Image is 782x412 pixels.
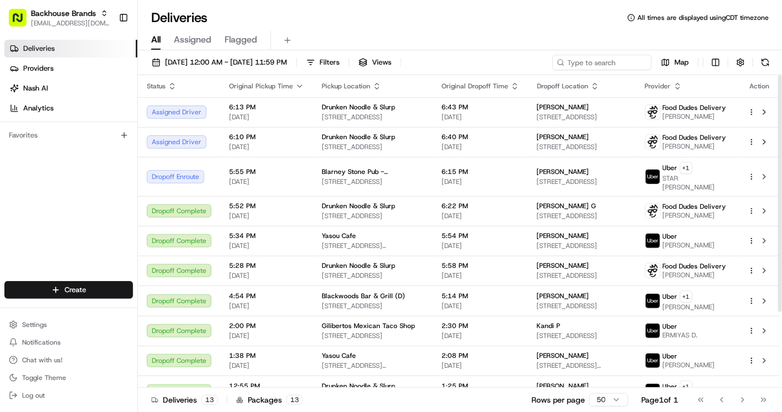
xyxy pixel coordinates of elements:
button: Start new chat [188,109,201,122]
img: FDD Support [11,161,29,178]
span: [STREET_ADDRESS] [537,142,627,151]
span: Assigned [174,33,211,46]
span: 12:55 PM [229,382,304,390]
span: [DATE] 12:00 AM - [DATE] 11:59 PM [165,57,287,67]
span: [PERSON_NAME] [537,292,589,300]
img: 1736555255976-a54dd68f-1ca7-489b-9aae-adbdc363a1c4 [11,105,31,125]
div: Favorites [4,126,133,144]
img: food_dudes.png [646,204,660,218]
span: 5:34 PM [229,231,304,240]
span: FDD Support [34,171,77,180]
span: 6:10 PM [229,133,304,141]
button: Backhouse Brands[EMAIL_ADDRESS][DOMAIN_NAME] [4,4,114,31]
span: All times are displayed using CDT timezone [637,13,769,22]
span: [PERSON_NAME] G [537,202,597,210]
span: Original Pickup Time [229,82,293,91]
span: [PERSON_NAME] [663,112,726,121]
img: food_dudes.png [646,105,660,119]
span: Providers [23,64,54,73]
span: 5:58 PM [441,261,519,270]
p: Welcome 👋 [11,44,201,62]
span: Drunken Noodle & Slurp [322,382,395,390]
span: [DATE] [441,302,519,310]
div: 13 [201,395,218,405]
span: [STREET_ADDRESS] [322,177,424,186]
span: [DATE] [229,177,304,186]
span: Original Dropoff Time [441,82,508,91]
span: [EMAIL_ADDRESS][DOMAIN_NAME] [31,19,110,28]
span: Drunken Noodle & Slurp [322,133,395,141]
span: Uber [663,352,678,361]
span: [STREET_ADDRESS] [322,271,424,280]
img: food_dudes.png [646,263,660,278]
a: Powered byPylon [78,273,134,282]
span: [STREET_ADDRESS] [537,212,627,220]
span: 6:15 PM [441,167,519,176]
button: Settings [4,317,133,332]
span: [STREET_ADDRESS] [537,241,627,250]
button: +1 [680,162,693,174]
span: [PERSON_NAME] [34,201,89,210]
span: [DATE] [441,142,519,151]
button: +1 [680,381,693,393]
button: [DATE] 12:00 AM - [DATE] 11:59 PM [147,55,292,70]
span: Uber [663,322,678,331]
span: Flagged [225,33,257,46]
span: Status [147,82,166,91]
div: 13 [286,395,303,405]
input: Clear [29,71,182,83]
span: [STREET_ADDRESS] [322,302,424,310]
span: [PERSON_NAME] [537,167,589,176]
span: [DATE] [229,113,304,122]
div: Past conversations [11,144,74,152]
span: Chat with us! [22,356,62,365]
span: 6:13 PM [229,103,304,112]
button: Chat with us! [4,352,133,368]
div: Start new chat [50,105,181,117]
img: uber-new-logo.jpeg [646,353,660,368]
span: [PERSON_NAME] [663,271,726,279]
span: Drunken Noodle & Slurp [322,103,395,112]
span: Food Dudes Delivery [663,103,726,112]
img: uber-new-logo.jpeg [646,384,660,398]
span: Log out [22,391,45,400]
span: Settings [22,320,47,329]
span: [PERSON_NAME] [537,382,589,390]
span: 6:40 PM [441,133,519,141]
span: [PERSON_NAME] [663,211,726,220]
p: Rows per page [531,394,585,405]
img: uber-new-logo.jpeg [646,324,660,338]
span: 5:14 PM [441,292,519,300]
span: [DATE] [441,177,519,186]
span: Analytics [23,103,54,113]
span: [STREET_ADDRESS][PERSON_NAME] [322,241,424,250]
span: Uber [663,292,678,301]
span: Yasou Cafe [322,231,356,240]
span: [DATE] [98,201,120,210]
span: Knowledge Base [22,247,84,258]
span: [DATE] [441,331,519,340]
span: 1:38 PM [229,351,304,360]
span: [PERSON_NAME] [663,361,715,369]
span: 5:54 PM [441,231,519,240]
span: Create [65,285,86,295]
span: Drunken Noodle & Slurp [322,261,395,270]
span: [PERSON_NAME] [537,231,589,240]
h1: Deliveries [151,9,208,27]
span: Uber [663,382,678,391]
span: [DATE] [85,171,108,180]
span: 5:55 PM [229,167,304,176]
span: [STREET_ADDRESS] [322,331,424,340]
button: Refresh [758,55,773,70]
button: Filters [301,55,344,70]
span: 4:54 PM [229,292,304,300]
span: STAR [PERSON_NAME] [663,174,730,192]
span: [DATE] [229,212,304,220]
span: API Documentation [104,247,177,258]
img: food_dudes.png [646,135,660,149]
span: Toggle Theme [22,373,66,382]
span: Deliveries [23,44,55,54]
span: Dropoff Location [537,82,588,91]
span: Food Dudes Delivery [663,262,726,271]
button: Notifications [4,335,133,350]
